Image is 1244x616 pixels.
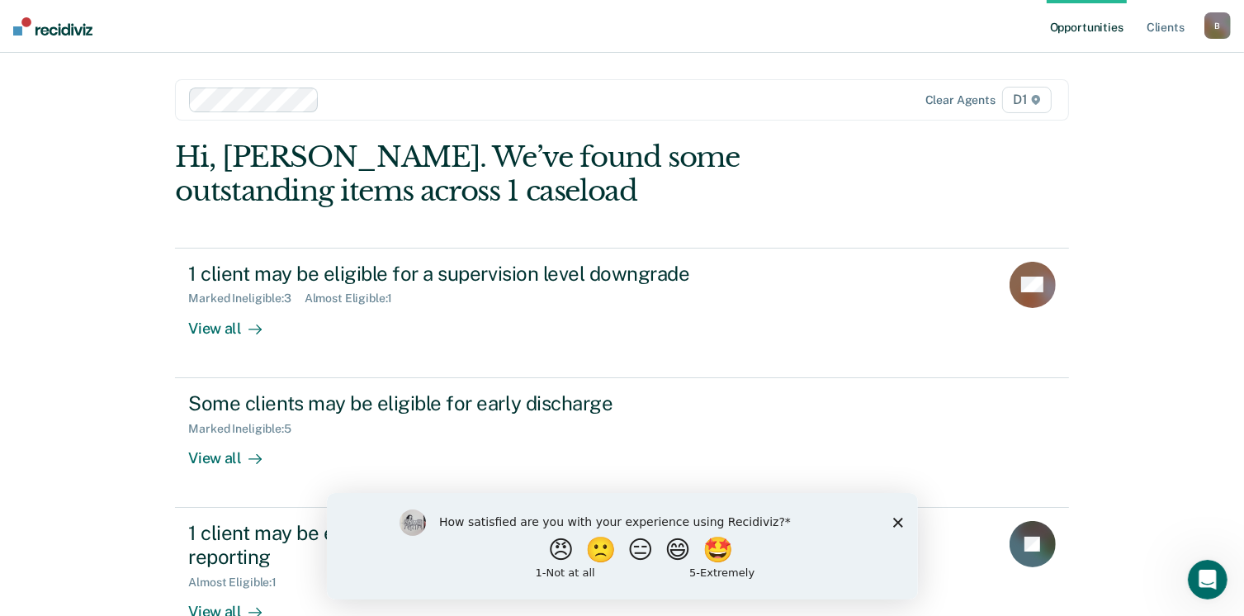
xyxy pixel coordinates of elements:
[188,291,304,306] div: Marked Ineligible : 3
[188,306,281,338] div: View all
[188,521,768,569] div: 1 client may be eligible for downgrade to a minimum telephone reporting
[1002,87,1052,113] span: D1
[175,248,1068,378] a: 1 client may be eligible for a supervision level downgradeMarked Ineligible:3Almost Eligible:1Vie...
[188,576,290,590] div: Almost Eligible : 1
[327,493,918,599] iframe: Survey by Kim from Recidiviz
[188,391,768,415] div: Some clients may be eligible for early discharge
[1188,560,1227,599] iframe: Intercom live chat
[188,422,304,436] div: Marked Ineligible : 5
[188,435,281,467] div: View all
[925,93,996,107] div: Clear agents
[175,140,890,208] div: Hi, [PERSON_NAME]. We’ve found some outstanding items across 1 caseload
[305,291,406,306] div: Almost Eligible : 1
[1204,12,1231,39] button: B
[13,17,92,36] img: Recidiviz
[175,378,1068,508] a: Some clients may be eligible for early dischargeMarked Ineligible:5View all
[188,262,768,286] div: 1 client may be eligible for a supervision level downgrade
